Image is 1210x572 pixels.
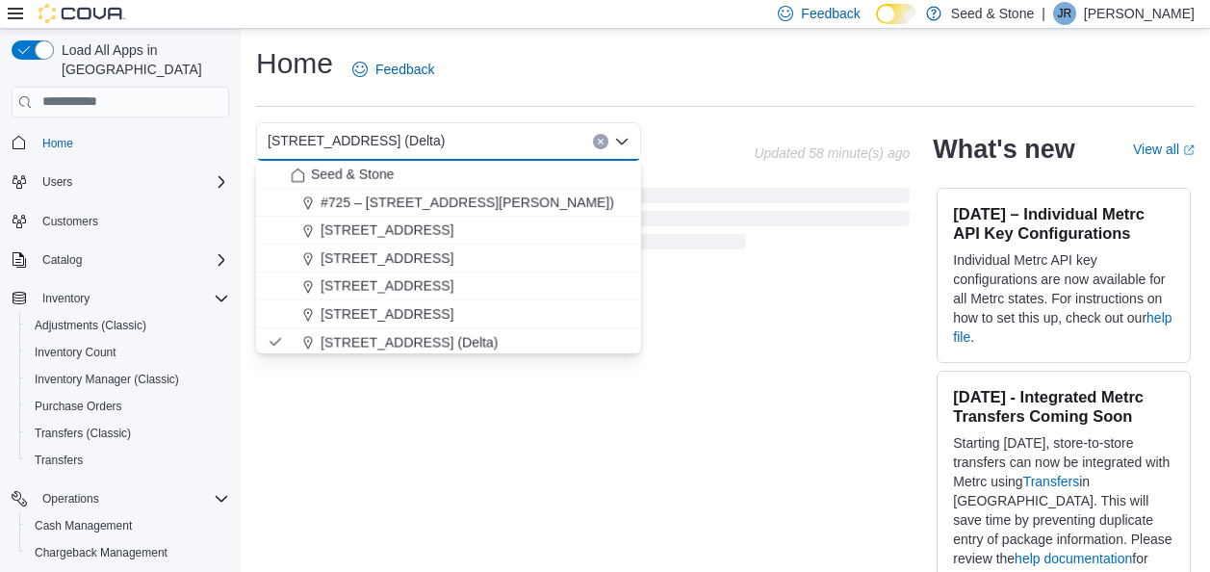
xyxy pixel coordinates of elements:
span: Users [35,170,229,194]
span: [STREET_ADDRESS] (Delta) [321,332,498,351]
a: Feedback [345,50,442,89]
span: Inventory Manager (Classic) [27,368,229,391]
button: Catalog [4,247,237,273]
span: Inventory [42,291,90,306]
svg: External link [1183,144,1195,156]
span: Cash Management [35,518,132,533]
span: Cash Management [27,514,229,537]
button: Inventory [35,287,97,310]
a: Transfers [1023,474,1080,489]
div: Jimmie Rao [1053,2,1076,25]
a: help documentation [1015,551,1132,566]
span: Adjustments (Classic) [27,314,229,337]
button: Adjustments (Classic) [19,312,237,339]
p: [PERSON_NAME] [1084,2,1195,25]
button: Users [35,170,80,194]
span: JR [1058,2,1072,25]
button: Inventory Manager (Classic) [19,366,237,393]
button: Home [4,129,237,157]
span: Transfers (Classic) [27,422,229,445]
h3: [DATE] – Individual Metrc API Key Configurations [953,204,1174,243]
button: #725 – [STREET_ADDRESS][PERSON_NAME]) [256,189,641,217]
span: [STREET_ADDRESS] (Delta) [268,129,445,152]
button: Purchase Orders [19,393,237,420]
button: [STREET_ADDRESS] [256,300,641,328]
span: Users [42,174,72,190]
span: Seed & Stone [311,165,394,184]
span: [STREET_ADDRESS] [321,276,453,296]
a: Purchase Orders [27,395,130,418]
button: [STREET_ADDRESS] [256,245,641,273]
button: Seed & Stone [256,161,641,189]
a: Home [35,132,81,155]
button: [STREET_ADDRESS] [256,217,641,245]
span: Load All Apps in [GEOGRAPHIC_DATA] [54,40,229,79]
span: Customers [42,214,98,229]
p: | [1042,2,1045,25]
button: Customers [4,207,237,235]
p: Updated 58 minute(s) ago [754,145,910,161]
h2: What's new [933,134,1074,165]
button: Cash Management [19,512,237,539]
span: Home [35,131,229,155]
a: Inventory Manager (Classic) [27,368,187,391]
span: Feedback [801,4,860,23]
span: Home [42,136,73,151]
span: Transfers (Classic) [35,426,131,441]
span: Feedback [375,60,434,79]
button: Transfers (Classic) [19,420,237,447]
a: Customers [35,210,106,233]
span: Inventory Count [27,341,229,364]
span: Chargeback Management [27,541,229,564]
span: Purchase Orders [35,399,122,414]
span: Adjustments (Classic) [35,318,146,333]
h1: Home [256,44,333,83]
div: Choose from the following options [256,161,641,440]
a: Transfers [27,449,90,472]
span: Chargeback Management [35,545,167,560]
a: help file [953,310,1171,345]
span: Inventory Count [35,345,116,360]
button: Inventory Count [19,339,237,366]
img: Cova [39,4,125,23]
span: Inventory [35,287,229,310]
a: Transfers (Classic) [27,422,139,445]
a: View allExternal link [1133,142,1195,157]
button: Inventory [4,285,237,312]
span: Inventory Manager (Classic) [35,372,179,387]
span: [STREET_ADDRESS] [321,304,453,324]
a: Chargeback Management [27,541,175,564]
span: Transfers [35,453,83,468]
button: Transfers [19,447,237,474]
button: Catalog [35,248,90,272]
span: Transfers [27,449,229,472]
h3: [DATE] - Integrated Metrc Transfers Coming Soon [953,387,1174,426]
p: Individual Metrc API key configurations are now available for all Metrc states. For instructions ... [953,250,1174,347]
span: [STREET_ADDRESS] [321,248,453,268]
span: Catalog [35,248,229,272]
a: Adjustments (Classic) [27,314,154,337]
button: Operations [4,485,237,512]
span: #725 – [STREET_ADDRESS][PERSON_NAME]) [321,193,614,212]
span: Purchase Orders [27,395,229,418]
button: Users [4,169,237,195]
button: Operations [35,487,107,510]
button: [STREET_ADDRESS] (Delta) [256,328,641,356]
input: Dark Mode [876,4,916,24]
span: Catalog [42,252,82,268]
button: Close list of options [614,134,630,149]
button: Clear input [593,134,608,149]
span: [STREET_ADDRESS] [321,221,453,240]
a: Cash Management [27,514,140,537]
p: Seed & Stone [951,2,1034,25]
a: Inventory Count [27,341,124,364]
span: Dark Mode [876,24,877,25]
button: [STREET_ADDRESS] [256,273,641,300]
span: Customers [35,209,229,233]
button: Chargeback Management [19,539,237,566]
span: Operations [42,491,99,507]
span: Operations [35,487,229,510]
